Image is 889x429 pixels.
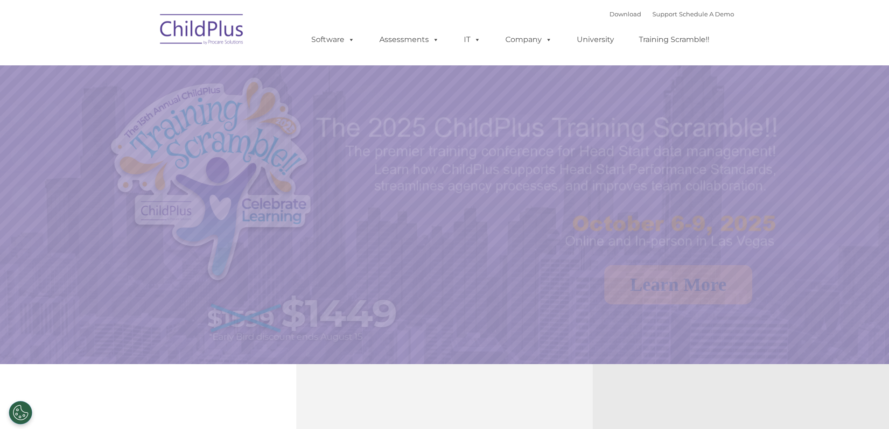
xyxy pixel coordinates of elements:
[630,30,719,49] a: Training Scramble!!
[604,265,752,304] a: Learn More
[455,30,490,49] a: IT
[652,10,677,18] a: Support
[567,30,623,49] a: University
[609,10,641,18] a: Download
[302,30,364,49] a: Software
[370,30,448,49] a: Assessments
[9,401,32,424] button: Cookies Settings
[496,30,561,49] a: Company
[609,10,734,18] font: |
[155,7,249,54] img: ChildPlus by Procare Solutions
[679,10,734,18] a: Schedule A Demo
